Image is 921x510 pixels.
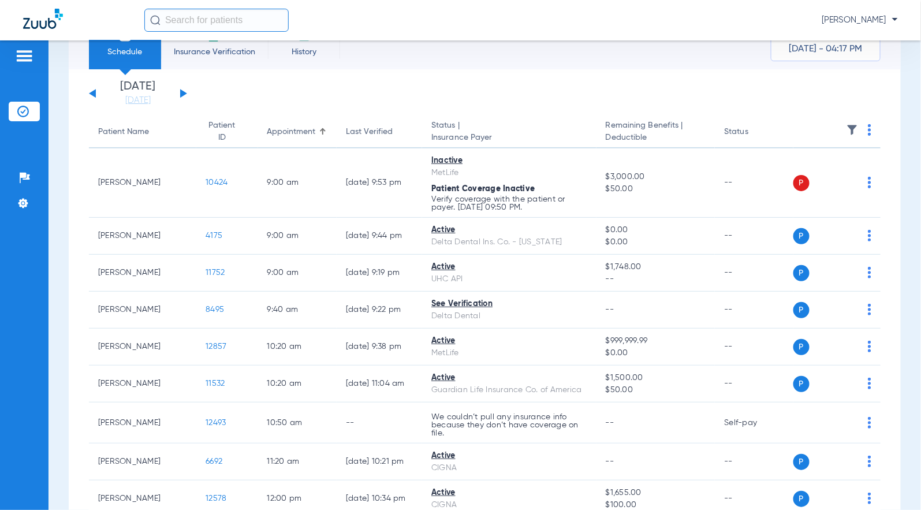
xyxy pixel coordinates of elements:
span: [PERSON_NAME] [822,14,898,26]
td: -- [337,403,422,444]
div: Appointment [267,126,316,138]
span: P [793,302,810,318]
img: hamburger-icon [15,49,33,63]
span: 12493 [206,419,226,427]
img: x.svg [842,493,853,504]
td: [PERSON_NAME] [89,292,196,329]
div: MetLife [431,347,587,359]
div: Active [431,487,587,499]
span: 12578 [206,494,226,502]
div: Active [431,335,587,347]
span: P [793,454,810,470]
span: $3,000.00 [606,171,706,183]
div: Active [431,261,587,273]
span: $1,500.00 [606,372,706,384]
div: CIGNA [431,462,587,474]
td: -- [715,218,793,255]
img: filter.svg [847,124,858,136]
div: Delta Dental Ins. Co. - [US_STATE] [431,236,587,248]
span: -- [606,419,614,427]
img: Search Icon [150,15,161,25]
img: x.svg [842,456,853,467]
td: [DATE] 9:44 PM [337,218,422,255]
td: [DATE] 9:19 PM [337,255,422,292]
span: Insurance Verification [170,46,259,58]
span: -- [606,306,614,314]
img: Zuub Logo [23,9,63,29]
td: [DATE] 9:22 PM [337,292,422,329]
img: x.svg [842,304,853,315]
td: [PERSON_NAME] [89,148,196,218]
div: Appointment [267,126,328,138]
div: Delta Dental [431,310,587,322]
p: We couldn’t pull any insurance info because they don’t have coverage on file. [431,413,587,437]
span: $0.00 [606,236,706,248]
img: x.svg [842,177,853,188]
th: Status | [422,116,596,148]
td: [DATE] 9:53 PM [337,148,422,218]
img: group-dot-blue.svg [868,304,871,315]
div: Patient ID [206,120,238,144]
img: group-dot-blue.svg [868,417,871,429]
img: group-dot-blue.svg [868,267,871,278]
td: -- [715,148,793,218]
td: 9:00 AM [258,255,337,292]
span: 8495 [206,306,224,314]
td: Self-pay [715,403,793,444]
div: UHC API [431,273,587,285]
td: 9:00 AM [258,148,337,218]
span: 11532 [206,379,225,388]
td: -- [715,329,793,366]
span: P [793,376,810,392]
td: -- [715,255,793,292]
td: 10:20 AM [258,329,337,366]
div: MetLife [431,167,587,179]
td: 10:20 AM [258,366,337,403]
span: Schedule [98,46,152,58]
span: $0.00 [606,224,706,236]
div: Guardian Life Insurance Co. of America [431,384,587,396]
input: Search for patients [144,9,289,32]
td: 11:20 AM [258,444,337,481]
span: 12857 [206,343,226,351]
span: -- [606,457,614,466]
span: [DATE] - 04:17 PM [789,43,863,55]
div: Inactive [431,155,587,167]
span: $999,999.99 [606,335,706,347]
img: group-dot-blue.svg [868,177,871,188]
span: P [793,339,810,355]
span: Insurance Payer [431,132,587,144]
img: x.svg [842,378,853,389]
span: History [277,46,331,58]
iframe: Chat Widget [863,455,921,510]
div: Active [431,372,587,384]
td: -- [715,292,793,329]
td: [DATE] 9:38 PM [337,329,422,366]
img: group-dot-blue.svg [868,341,871,352]
span: Deductible [606,132,706,144]
div: Active [431,224,587,236]
div: Last Verified [346,126,413,138]
li: [DATE] [103,81,173,106]
td: [PERSON_NAME] [89,366,196,403]
td: 9:00 AM [258,218,337,255]
span: P [793,491,810,507]
span: P [793,175,810,191]
img: group-dot-blue.svg [868,230,871,241]
td: 10:50 AM [258,403,337,444]
div: Patient ID [206,120,248,144]
span: $0.00 [606,347,706,359]
img: x.svg [842,267,853,278]
td: [PERSON_NAME] [89,255,196,292]
img: x.svg [842,341,853,352]
a: [DATE] [103,95,173,106]
td: 9:40 AM [258,292,337,329]
span: $1,748.00 [606,261,706,273]
td: [PERSON_NAME] [89,218,196,255]
span: 6692 [206,457,222,466]
div: Patient Name [98,126,149,138]
img: x.svg [842,417,853,429]
img: x.svg [842,230,853,241]
td: [DATE] 10:21 PM [337,444,422,481]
